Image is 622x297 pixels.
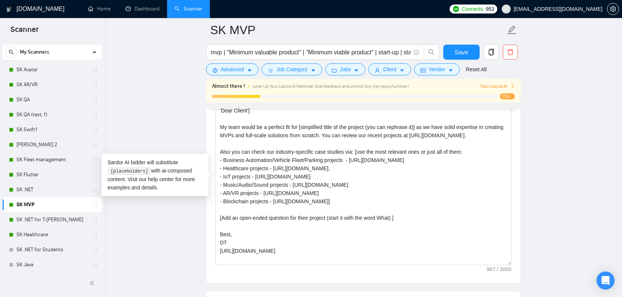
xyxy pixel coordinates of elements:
[92,112,98,118] span: holder
[325,63,366,75] button: folderJobscaret-down
[92,217,98,223] span: holder
[16,122,88,137] a: SK Swift1
[455,48,468,57] span: Save
[215,96,511,265] textarea: Cover letter template:
[424,49,438,55] span: search
[212,67,218,73] span: setting
[507,25,517,35] span: edit
[383,65,396,73] span: Client
[92,247,98,253] span: holder
[210,21,505,39] input: Scanner name...
[92,67,98,73] span: holder
[480,83,515,90] button: Train Laziza AI
[6,49,17,55] span: search
[607,6,619,12] a: setting
[16,137,88,152] a: [PERSON_NAME] 2
[424,45,439,60] button: search
[510,84,515,88] span: right
[484,49,498,55] span: copy
[16,107,88,122] a: SK QA (test, f)
[354,67,359,73] span: caret-down
[466,65,486,73] a: Reset All
[5,46,17,58] button: search
[247,67,252,73] span: caret-down
[375,67,380,73] span: user
[504,6,509,12] span: user
[253,84,409,89] span: Level Up Your Laziza AI Matches! Give feedback and unlock top-tier opportunities !
[16,227,88,242] a: SK Healthcare
[368,63,411,75] button: userClientcaret-down
[20,45,49,60] span: My Scanners
[88,6,111,12] a: homeHome
[16,62,88,77] a: SK Avatar
[399,67,405,73] span: caret-down
[429,65,445,73] span: Vendor
[16,77,88,92] a: SK AR/VR
[311,67,316,73] span: caret-down
[262,63,322,75] button: barsJob Categorycaret-down
[16,92,88,107] a: SK QA
[484,45,499,60] button: copy
[332,67,337,73] span: folder
[486,5,494,13] span: 953
[92,97,98,103] span: holder
[175,6,202,12] a: searchScanner
[89,279,97,287] span: double-left
[92,187,98,193] span: holder
[126,6,160,12] a: dashboardDashboard
[607,3,619,15] button: setting
[92,82,98,88] span: holder
[607,6,619,12] span: setting
[500,93,515,99] span: 17%
[340,65,351,73] span: Jobs
[92,127,98,133] span: holder
[16,212,88,227] a: SK .NET for T-[PERSON_NAME]
[16,152,88,167] a: SK Fleet management
[16,257,88,272] a: SK Java
[414,63,460,75] button: idcardVendorcaret-down
[206,63,259,75] button: settingAdvancedcaret-down
[443,45,480,60] button: Save
[221,65,244,73] span: Advanced
[420,67,426,73] span: idcard
[16,242,88,257] a: SK .NET for Students
[453,6,459,12] img: upwork-logo.png
[462,5,484,13] span: Connects:
[597,271,615,289] div: Open Intercom Messenger
[414,50,419,55] span: info-circle
[212,82,245,90] span: Almost there !
[92,142,98,148] span: holder
[16,167,88,182] a: SK Flutter
[16,182,88,197] a: SK .NET
[16,197,88,212] a: SK MVP
[6,3,12,15] img: logo
[92,232,98,238] span: holder
[503,49,517,55] span: delete
[92,157,98,163] span: holder
[92,262,98,268] span: holder
[268,67,273,73] span: bars
[92,202,98,208] span: holder
[448,67,453,73] span: caret-down
[276,65,307,73] span: Job Category
[503,45,518,60] button: delete
[4,24,45,40] span: Scanner
[211,48,411,57] input: Search Freelance Jobs...
[92,172,98,178] span: holder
